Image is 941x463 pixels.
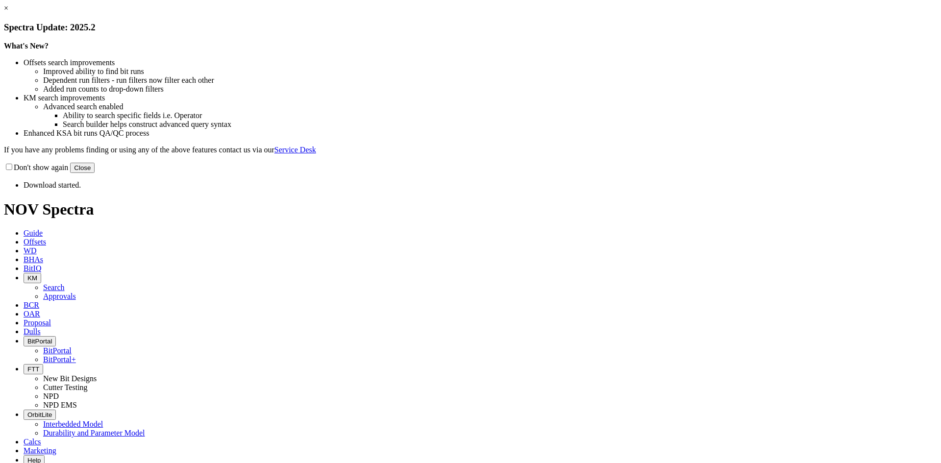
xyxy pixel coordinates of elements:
[24,301,39,309] span: BCR
[24,58,937,67] li: Offsets search improvements
[27,411,52,418] span: OrbitLite
[43,355,76,364] a: BitPortal+
[70,163,95,173] button: Close
[24,446,56,455] span: Marketing
[63,120,937,129] li: Search builder helps construct advanced query syntax
[24,229,43,237] span: Guide
[43,429,145,437] a: Durability and Parameter Model
[43,85,937,94] li: Added run counts to drop-down filters
[4,4,8,12] a: ×
[24,129,937,138] li: Enhanced KSA bit runs QA/QC process
[274,146,316,154] a: Service Desk
[43,374,97,383] a: New Bit Designs
[24,94,937,102] li: KM search improvements
[24,327,41,336] span: Dulls
[24,264,41,272] span: BitIQ
[4,146,937,154] p: If you have any problems finding or using any of the above features contact us via our
[4,22,937,33] h3: Spectra Update: 2025.2
[43,67,937,76] li: Improved ability to find bit runs
[4,163,68,171] label: Don't show again
[43,346,72,355] a: BitPortal
[43,283,65,292] a: Search
[43,102,937,111] li: Advanced search enabled
[63,111,937,120] li: Ability to search specific fields i.e. Operator
[24,181,81,189] span: Download started.
[43,76,937,85] li: Dependent run filters - run filters now filter each other
[43,392,59,400] a: NPD
[4,42,49,50] strong: What's New?
[4,200,937,219] h1: NOV Spectra
[24,438,41,446] span: Calcs
[43,401,77,409] a: NPD EMS
[24,246,37,255] span: WD
[43,292,76,300] a: Approvals
[24,255,43,264] span: BHAs
[27,366,39,373] span: FTT
[43,383,88,391] a: Cutter Testing
[27,274,37,282] span: KM
[6,164,12,170] input: Don't show again
[24,318,51,327] span: Proposal
[27,338,52,345] span: BitPortal
[43,420,103,428] a: Interbedded Model
[24,238,46,246] span: Offsets
[24,310,40,318] span: OAR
